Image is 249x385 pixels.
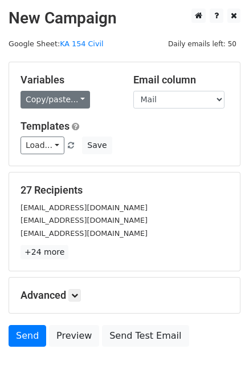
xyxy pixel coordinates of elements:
a: Copy/paste... [21,91,90,109]
h5: 27 Recipients [21,184,228,196]
a: Preview [49,325,99,347]
a: Send [9,325,46,347]
small: [EMAIL_ADDRESS][DOMAIN_NAME] [21,203,148,212]
button: Save [82,137,112,154]
a: Load... [21,137,64,154]
a: +24 more [21,245,68,259]
iframe: Chat Widget [192,330,249,385]
small: [EMAIL_ADDRESS][DOMAIN_NAME] [21,216,148,224]
h2: New Campaign [9,9,240,28]
a: Templates [21,120,70,132]
small: Google Sheet: [9,39,104,48]
h5: Email column [133,74,229,86]
a: Send Test Email [102,325,189,347]
h5: Variables [21,74,116,86]
a: KA 154 Civil [60,39,103,48]
span: Daily emails left: 50 [164,38,240,50]
a: Daily emails left: 50 [164,39,240,48]
h5: Advanced [21,289,228,302]
small: [EMAIL_ADDRESS][DOMAIN_NAME] [21,229,148,238]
